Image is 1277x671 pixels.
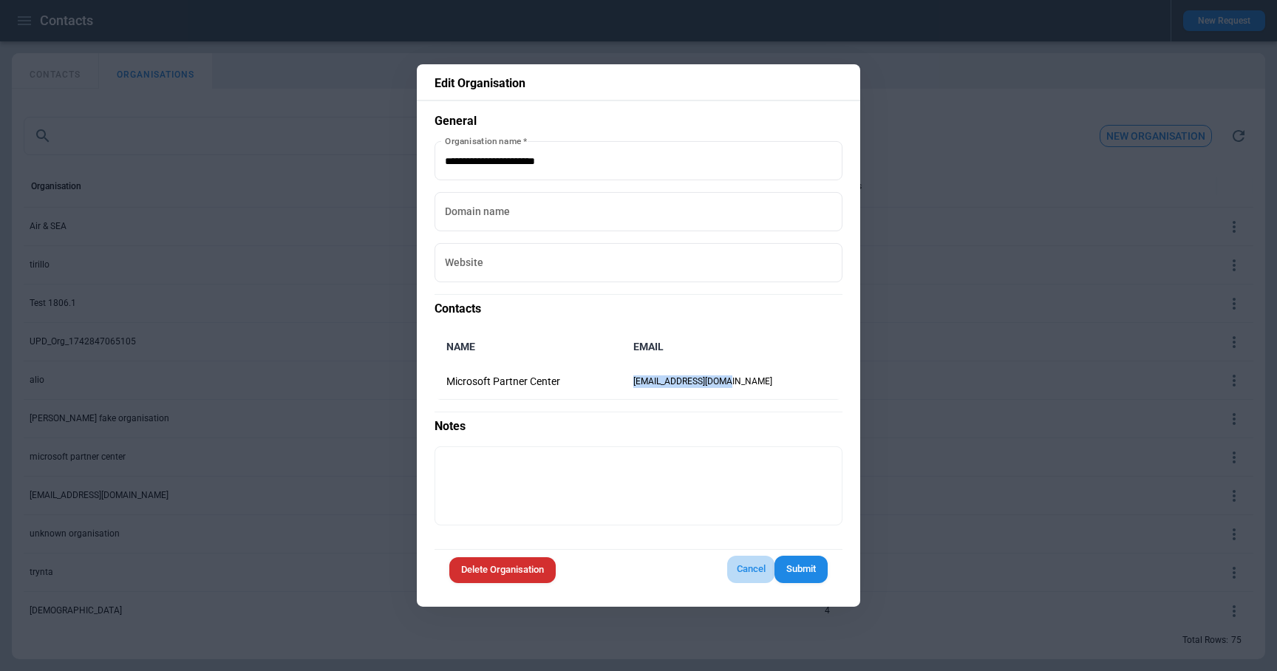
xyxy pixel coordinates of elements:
[446,375,610,388] p: Microsoft Partner Center
[435,113,842,129] p: General
[435,294,842,317] p: Contacts
[449,557,556,583] button: Delete Organisation
[435,412,842,435] p: Notes
[445,134,527,147] label: Organisation name
[435,76,842,91] p: Edit Organisation
[774,556,828,583] button: Submit
[633,341,831,353] h6: Email
[727,556,774,583] button: Cancel
[622,364,842,400] td: [EMAIL_ADDRESS][DOMAIN_NAME]
[446,341,610,353] h6: Name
